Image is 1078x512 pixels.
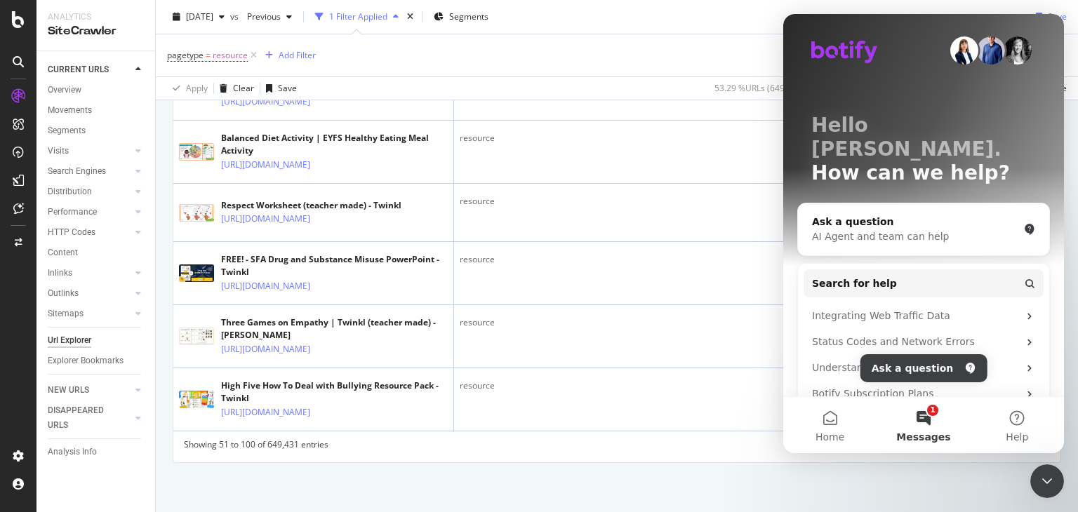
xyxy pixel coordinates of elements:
[48,205,131,220] a: Performance
[460,253,1055,266] div: resource
[48,306,84,321] div: Sitemaps
[1030,464,1064,498] iframe: Intercom live chat
[48,333,91,348] div: Url Explorer
[221,253,448,278] div: FREE! - SFA Drug and Substance Misuse PowerPoint - Twinkl
[48,266,131,281] a: Inlinks
[167,77,208,100] button: Apply
[48,205,97,220] div: Performance
[48,164,131,179] a: Search Engines
[48,123,145,138] a: Segments
[48,164,106,179] div: Search Engines
[221,405,310,419] a: [URL][DOMAIN_NAME]
[179,391,214,408] img: main image
[460,316,1055,329] div: resource
[167,49,204,61] span: pagetype
[48,144,69,159] div: Visits
[404,10,416,24] div: times
[213,46,248,65] span: resource
[186,11,213,22] span: 2025 Aug. 2nd
[48,83,81,97] div: Overview
[48,103,92,118] div: Movements
[279,49,316,61] div: Add Filter
[214,77,254,100] button: Clear
[221,279,310,293] a: [URL][DOMAIN_NAME]
[48,383,89,398] div: NEW URLS
[48,353,124,368] div: Explorer Bookmarks
[48,184,92,199] div: Distribution
[48,286,79,301] div: Outlinks
[221,342,310,356] a: [URL][DOMAIN_NAME]
[48,62,131,77] a: CURRENT URLS
[179,143,214,161] img: main image
[48,266,72,281] div: Inlinks
[48,62,109,77] div: CURRENT URLS
[186,82,208,94] div: Apply
[241,6,298,28] button: Previous
[460,379,1055,392] div: resource
[48,245,78,260] div: Content
[184,438,328,455] div: Showing 51 to 100 of 649,431 entries
[221,316,448,342] div: Three Games on Empathy | Twinkl (teacher made) - [PERSON_NAME]
[221,212,310,226] a: [URL][DOMAIN_NAME]
[48,286,131,301] a: Outlinks
[48,383,131,398] a: NEW URLS
[48,184,131,199] a: Distribution
[230,11,241,22] span: vs
[428,6,494,28] button: Segments
[260,47,316,64] button: Add Filter
[221,132,448,157] div: Balanced Diet Activity | EYFS Healthy Eating Meal Activity
[48,445,97,459] div: Analysis Info
[48,23,144,39] div: SiteCrawler
[48,445,145,459] a: Analysis Info
[783,14,1064,453] iframe: Intercom live chat
[233,82,254,94] div: Clear
[48,11,144,23] div: Analytics
[48,403,131,433] a: DISAPPEARED URLS
[48,103,145,118] a: Movements
[278,82,297,94] div: Save
[221,158,310,172] a: [URL][DOMAIN_NAME]
[241,11,281,22] span: Previous
[714,82,819,94] div: 53.29 % URLs ( 649K on 1M )
[329,11,387,22] div: 1 Filter Applied
[449,11,488,22] span: Segments
[48,306,131,321] a: Sitemaps
[48,123,86,138] div: Segments
[48,225,95,240] div: HTTP Codes
[48,83,145,97] a: Overview
[1030,6,1067,28] button: Save
[48,144,131,159] a: Visits
[310,6,404,28] button: 1 Filter Applied
[48,353,145,368] a: Explorer Bookmarks
[179,204,214,222] img: main image
[206,49,211,61] span: =
[48,245,145,260] a: Content
[221,95,310,109] a: [URL][DOMAIN_NAME]
[1048,11,1067,22] div: Save
[48,225,131,240] a: HTTP Codes
[48,403,119,433] div: DISAPPEARED URLS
